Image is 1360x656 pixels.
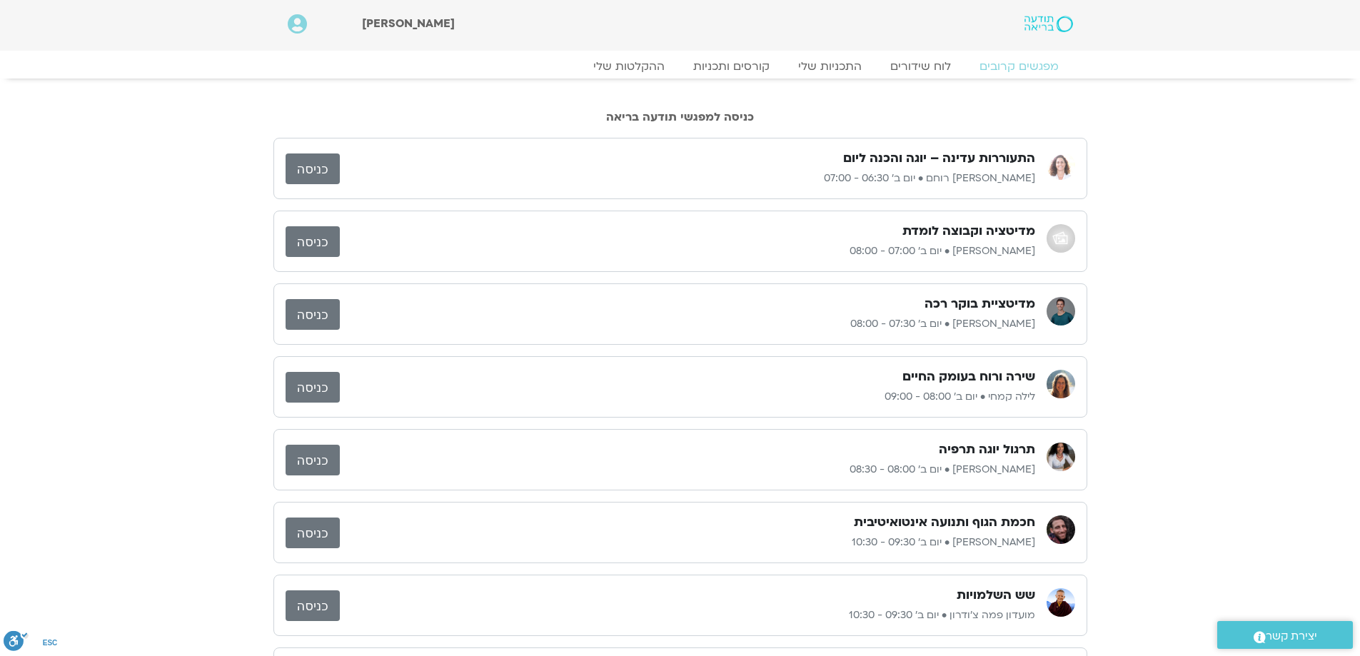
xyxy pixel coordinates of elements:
[286,518,340,548] a: כניסה
[340,388,1035,405] p: לילה קמחי • יום ב׳ 08:00 - 09:00
[340,534,1035,551] p: [PERSON_NAME] • יום ב׳ 09:30 - 10:30
[939,441,1035,458] h3: תרגול יוגה תרפיה
[843,150,1035,167] h3: התעוררות עדינה – יוגה והכנה ליום
[286,372,340,403] a: כניסה
[340,243,1035,260] p: [PERSON_NAME] • יום ב׳ 07:00 - 08:00
[854,514,1035,531] h3: חכמת הגוף ותנועה אינטואיטיבית
[1266,627,1317,646] span: יצירת קשר
[579,59,679,74] a: ההקלטות שלי
[1047,224,1075,253] img: אודי שפריר
[286,590,340,621] a: כניסה
[784,59,876,74] a: התכניות שלי
[1217,621,1353,649] a: יצירת קשר
[1047,151,1075,180] img: אורנה סמלסון רוחם
[1047,443,1075,471] img: ענת קדר
[1047,370,1075,398] img: לילה קמחי
[902,223,1035,240] h3: מדיטציה וקבוצה לומדת
[679,59,784,74] a: קורסים ותכניות
[876,59,965,74] a: לוח שידורים
[340,607,1035,624] p: מועדון פמה צ'ודרון • יום ב׳ 09:30 - 10:30
[1047,515,1075,544] img: בן קמינסקי
[286,299,340,330] a: כניסה
[902,368,1035,385] h3: שירה ורוח בעומק החיים
[925,296,1035,313] h3: מדיטציית בוקר רכה
[1047,588,1075,617] img: מועדון פמה צ'ודרון
[340,316,1035,333] p: [PERSON_NAME] • יום ב׳ 07:30 - 08:00
[340,461,1035,478] p: [PERSON_NAME] • יום ב׳ 08:00 - 08:30
[965,59,1073,74] a: מפגשים קרובים
[288,59,1073,74] nav: Menu
[286,226,340,257] a: כניסה
[286,153,340,184] a: כניסה
[1047,297,1075,326] img: אורי דאובר
[340,170,1035,187] p: [PERSON_NAME] רוחם • יום ב׳ 06:30 - 07:00
[362,16,455,31] span: [PERSON_NAME]
[273,111,1087,123] h2: כניסה למפגשי תודעה בריאה
[957,587,1035,604] h3: שש השלמויות
[286,445,340,475] a: כניסה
